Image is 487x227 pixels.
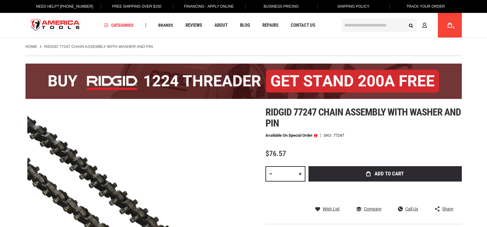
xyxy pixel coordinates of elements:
[265,133,317,138] p: Available on Special Order
[26,14,85,37] img: America Tools
[453,26,455,29] span: 0
[291,23,315,28] span: Contact Us
[262,23,278,28] span: Repairs
[158,23,173,27] span: Brands
[183,21,205,29] a: Reviews
[324,133,333,137] strong: SKU
[356,206,381,212] a: Compare
[375,171,404,176] span: Add to Cart
[237,21,253,29] a: Blog
[214,23,228,28] span: About
[265,106,461,129] span: Ridgid 77247 chain assembly with washer and pin
[405,19,417,31] button: Search
[101,21,136,29] a: Categories
[398,206,418,212] a: Call Us
[26,14,85,37] a: store logo
[315,206,340,212] a: Wish List
[323,207,340,211] span: Wish List
[155,21,176,29] a: Brands
[288,21,318,29] a: Contact Us
[308,166,462,182] button: Add to Cart
[44,44,153,49] strong: RIDGID 77247 CHAIN ASSEMBLY WITH WASHER AND PIN
[104,23,134,27] span: Categories
[364,207,381,211] span: Compare
[26,64,462,99] img: BOGO: Buy the RIDGID® 1224 Threader (26092), get the 92467 200A Stand FREE!
[260,21,281,29] a: Repairs
[405,207,418,211] span: Call Us
[307,183,463,186] iframe: Secure express checkout frame
[337,4,370,9] span: Shipping Policy
[442,207,453,211] span: Share
[265,149,286,158] span: $76.57
[186,23,202,28] span: Reviews
[212,21,230,29] a: About
[333,133,344,137] div: 77247
[240,23,250,28] span: Blog
[444,13,456,37] a: 0
[26,44,37,49] a: Home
